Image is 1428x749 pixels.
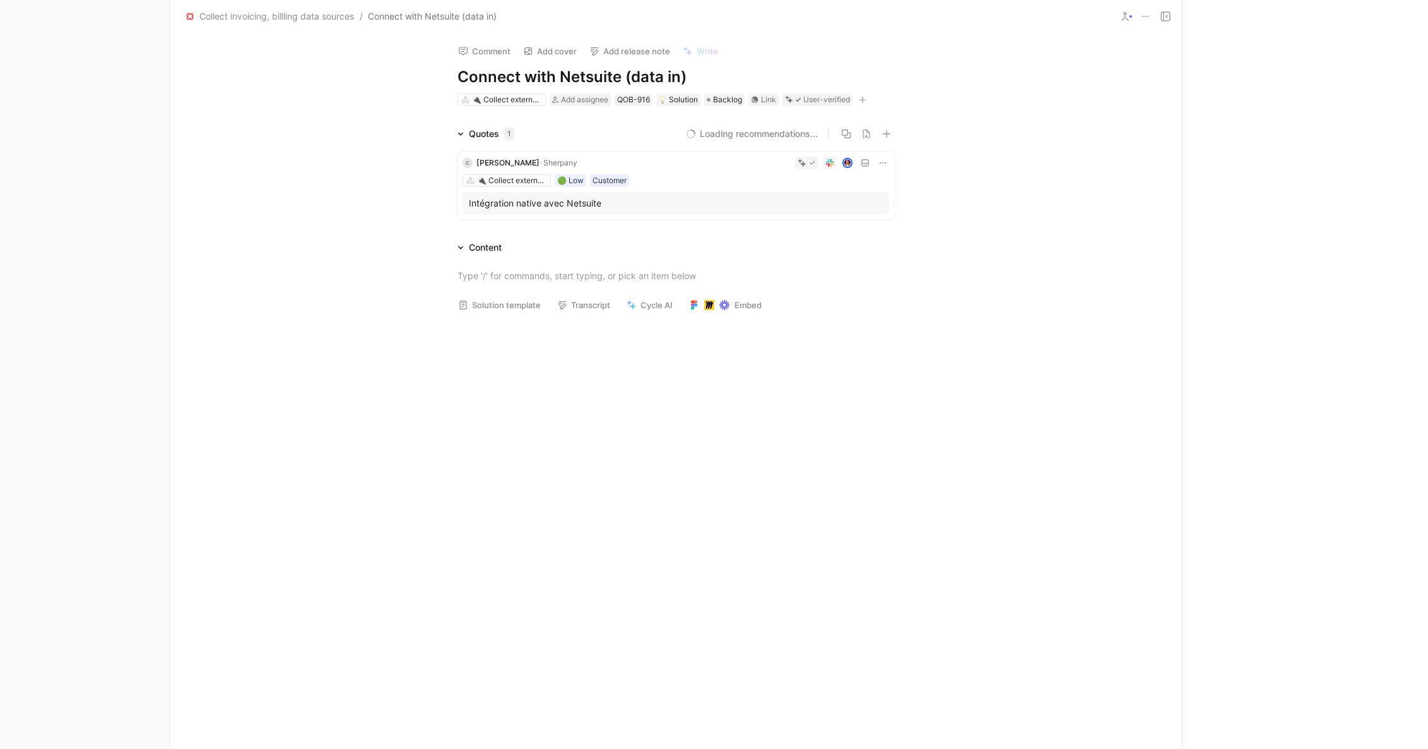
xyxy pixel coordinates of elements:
div: 🔌 Collect external data [472,93,543,106]
div: Quotes [469,126,514,141]
button: Solution template [452,296,546,314]
button: Transcript [552,296,616,314]
div: 💡Solution [656,93,700,106]
div: Link [761,93,776,106]
span: Connect with Netsuite (data in) [368,9,497,24]
div: 🔌 Collect external data [477,174,548,187]
img: 💢 [186,12,194,21]
div: C [463,158,473,168]
div: Content [469,240,502,255]
div: QOB-916 [617,93,650,106]
button: Loading recommendations... [686,126,818,141]
button: Comment [452,42,516,60]
button: Embed [683,296,767,314]
span: Collect invoicing, billling data sources [199,9,354,24]
img: avatar [844,159,852,167]
span: · Sherpany [540,158,577,167]
button: Add release note [584,42,676,60]
span: Write [697,45,718,57]
button: 💢Collect invoicing, billling data sources [182,9,357,24]
span: Backlog [713,93,742,106]
div: 🟢 Low [557,174,584,187]
div: Quotes1 [452,126,519,141]
div: 1 [504,128,514,140]
span: / [360,9,363,24]
button: Cycle AI [621,296,678,314]
h1: Connect with Netsuite (data in) [457,67,894,87]
div: User-verified [803,93,850,106]
div: Solution [659,93,698,106]
div: Backlog [704,93,745,106]
div: Customer [593,174,627,187]
div: Content [452,240,507,255]
span: [PERSON_NAME] [476,158,540,167]
img: 💡 [659,96,666,104]
button: Add cover [517,42,582,60]
span: Add assignee [561,95,608,104]
button: Write [677,42,724,60]
div: Intégration native avec Netsuite [469,196,883,211]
